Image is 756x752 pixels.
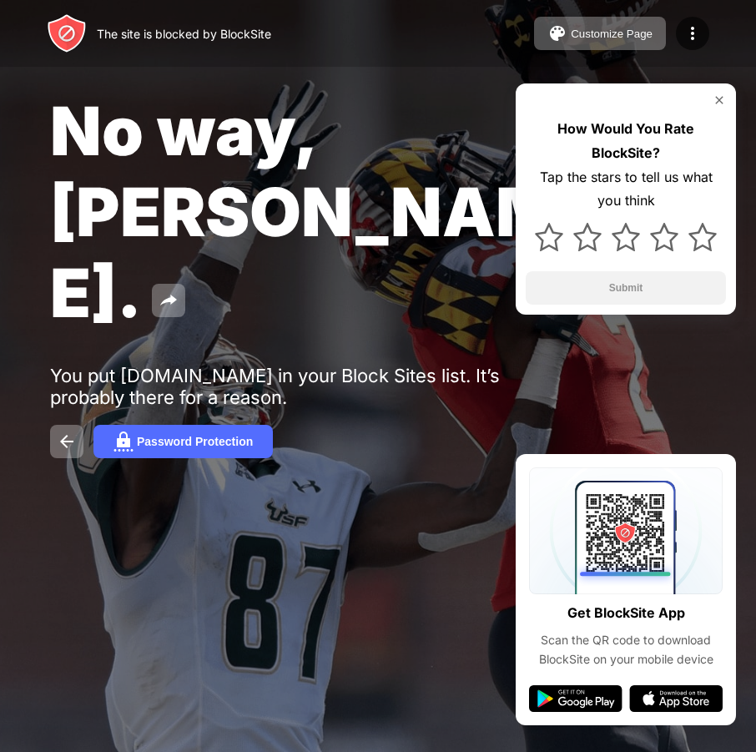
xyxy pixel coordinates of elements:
[573,223,602,251] img: star.svg
[688,223,717,251] img: star.svg
[137,435,253,448] div: Password Protection
[713,93,726,107] img: rate-us-close.svg
[529,685,622,712] img: google-play.svg
[534,17,666,50] button: Customize Page
[650,223,678,251] img: star.svg
[50,365,566,408] div: You put [DOMAIN_NAME] in your Block Sites list. It’s probably there for a reason.
[159,290,179,310] img: share.svg
[526,271,726,305] button: Submit
[547,23,567,43] img: pallet.svg
[567,601,685,625] div: Get BlockSite App
[629,685,723,712] img: app-store.svg
[113,432,134,452] img: password.svg
[93,425,273,458] button: Password Protection
[47,13,87,53] img: header-logo.svg
[526,117,726,165] div: How Would You Rate BlockSite?
[683,23,703,43] img: menu-icon.svg
[612,223,640,251] img: star.svg
[97,27,271,41] div: The site is blocked by BlockSite
[526,165,726,214] div: Tap the stars to tell us what you think
[571,28,653,40] div: Customize Page
[529,631,723,669] div: Scan the QR code to download BlockSite on your mobile device
[535,223,563,251] img: star.svg
[50,90,559,333] span: No way, [PERSON_NAME].
[57,432,77,452] img: back.svg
